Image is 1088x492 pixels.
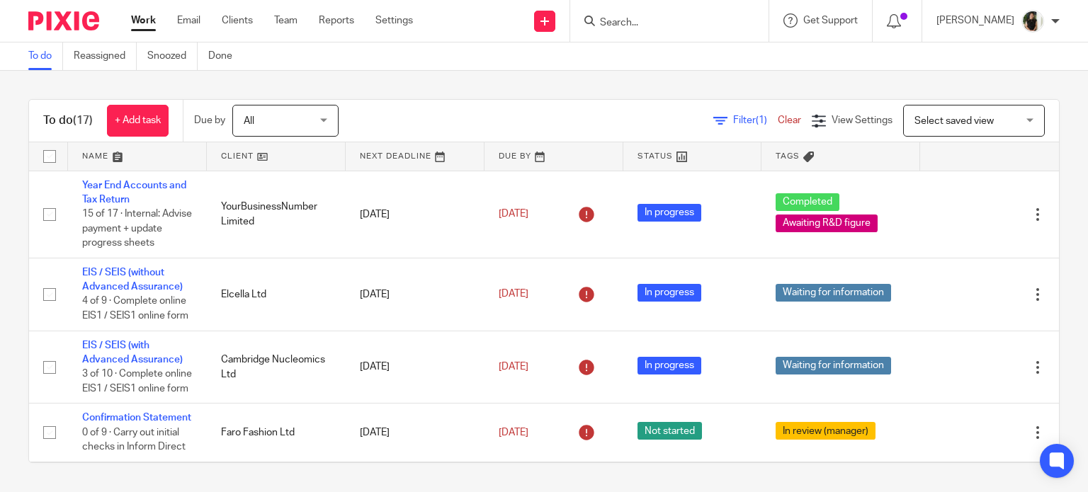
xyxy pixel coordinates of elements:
[82,268,183,292] a: EIS / SEIS (without Advanced Assurance)
[375,13,413,28] a: Settings
[776,214,878,232] span: Awaiting R&D figure
[637,284,701,302] span: In progress
[177,13,200,28] a: Email
[194,113,225,127] p: Due by
[207,331,346,404] td: Cambridge Nucleomics Ltd
[776,284,891,302] span: Waiting for information
[82,370,192,394] span: 3 of 10 · Complete online EIS1 / SEIS1 online form
[776,422,875,440] span: In review (manager)
[936,13,1014,28] p: [PERSON_NAME]
[222,13,253,28] a: Clients
[499,362,528,372] span: [DATE]
[599,17,726,30] input: Search
[637,357,701,374] span: In progress
[107,105,169,137] a: + Add task
[147,42,198,70] a: Snoozed
[208,42,243,70] a: Done
[319,13,354,28] a: Reports
[244,116,254,126] span: All
[914,116,994,126] span: Select saved view
[776,152,800,160] span: Tags
[499,209,528,219] span: [DATE]
[43,113,93,128] h1: To do
[82,428,186,452] span: 0 of 9 · Carry out initial checks in Inform Direct
[73,115,93,126] span: (17)
[776,357,891,374] span: Waiting for information
[803,16,858,25] span: Get Support
[82,297,188,321] span: 4 of 9 · Complete online EIS1 / SEIS1 online form
[82,341,183,365] a: EIS / SEIS (with Advanced Assurance)
[82,209,192,248] span: 15 of 17 · Internal: Advise payment + update progress sheets
[346,258,484,331] td: [DATE]
[346,331,484,404] td: [DATE]
[82,413,191,423] a: Confirmation Statement
[733,115,778,125] span: Filter
[776,193,839,211] span: Completed
[274,13,297,28] a: Team
[499,290,528,299] span: [DATE]
[74,42,137,70] a: Reassigned
[832,115,892,125] span: View Settings
[207,171,346,258] td: YourBusinessNumber Limited
[28,11,99,30] img: Pixie
[756,115,767,125] span: (1)
[499,428,528,437] span: [DATE]
[131,13,156,28] a: Work
[637,422,702,440] span: Not started
[28,42,63,70] a: To do
[1021,10,1044,33] img: Janice%20Tang.jpeg
[207,404,346,462] td: Faro Fashion Ltd
[778,115,801,125] a: Clear
[346,404,484,462] td: [DATE]
[207,258,346,331] td: Elcella Ltd
[637,204,701,222] span: In progress
[346,171,484,258] td: [DATE]
[82,181,186,205] a: Year End Accounts and Tax Return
